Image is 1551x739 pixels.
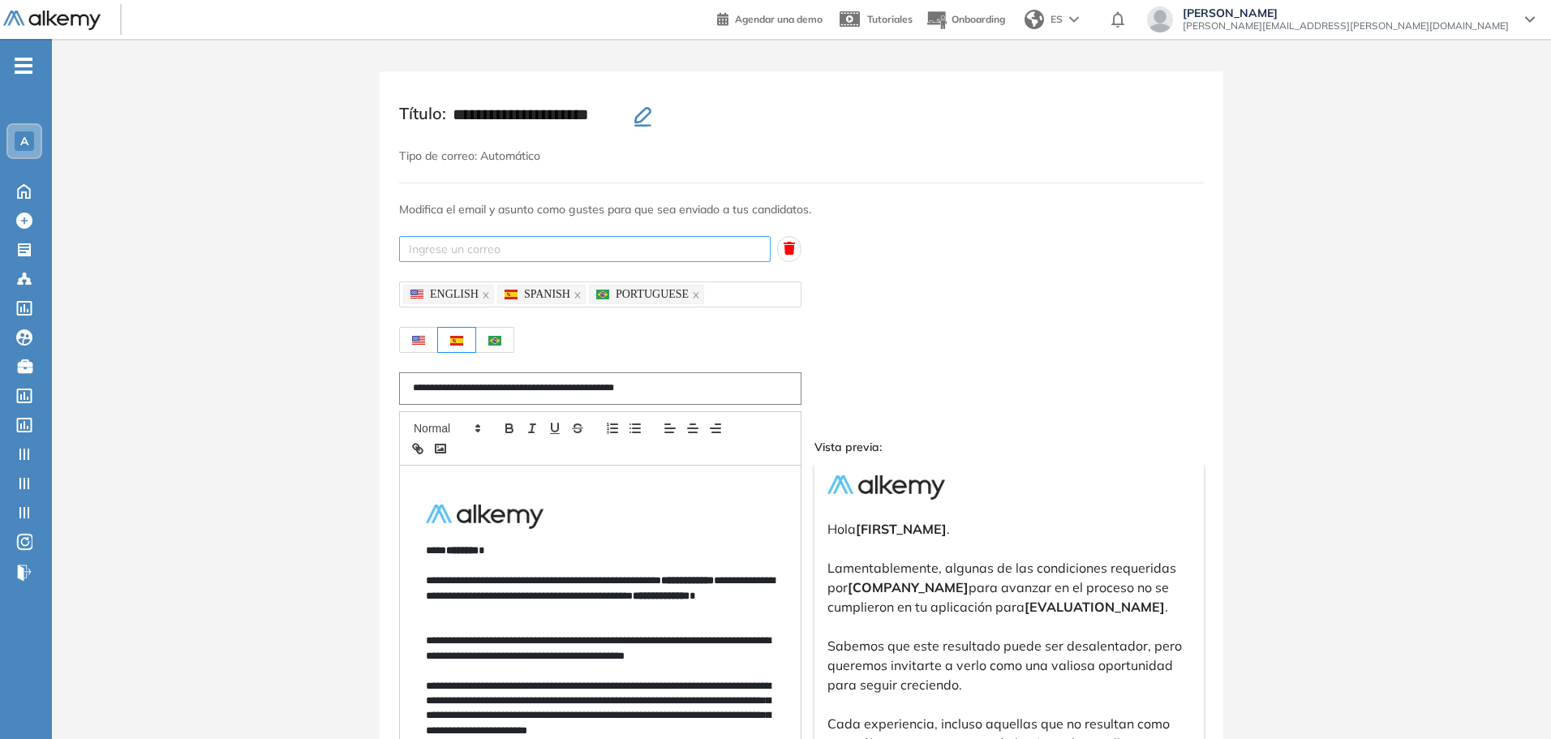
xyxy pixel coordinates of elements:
[952,13,1005,25] span: Onboarding
[505,286,570,303] span: SPANISH
[1470,661,1551,739] div: Widget de chat
[596,286,689,303] span: PORTUGUESE
[1183,19,1509,32] span: [PERSON_NAME][EMAIL_ADDRESS][PERSON_NAME][DOMAIN_NAME]
[735,13,823,25] span: Agendar una demo
[3,11,101,31] img: Logo
[399,203,1204,217] h3: Modifica el email y asunto como gustes para que sea enviado a tus candidatos.
[827,558,1191,617] p: Lamentablemente, algunas de las condiciones requeridas por para avanzar en el proceso no se cumpl...
[1025,10,1044,29] img: world
[926,2,1005,37] button: Onboarding
[399,104,1204,130] h3: Título:
[814,439,1204,456] p: Vista previa:
[692,290,700,299] span: close
[848,579,969,595] strong: [COMPANY_NAME]
[856,521,947,537] strong: [FIRST_NAME]
[827,636,1191,694] p: Sabemos que este resultado puede ser desalentador, pero queremos invitarte a verlo como una valio...
[1470,661,1551,739] iframe: Chat Widget
[410,286,479,303] span: ENGLISH
[505,290,518,299] img: ESP
[827,519,1191,539] p: Hola .
[450,336,463,346] img: ESP
[596,290,609,299] img: BRA
[777,236,801,262] button: Eliminar todos los correos
[412,336,425,346] img: USA
[488,336,501,346] img: BRA
[1069,16,1079,23] img: arrow
[410,290,423,299] img: USA
[717,8,823,28] a: Agendar una demo
[574,290,582,299] span: close
[1025,599,1165,615] strong: [EVALUATION_NAME]
[1183,6,1509,19] span: [PERSON_NAME]
[867,13,913,25] span: Tutoriales
[482,290,490,299] span: close
[15,64,32,67] i: -
[827,475,945,500] img: Logo
[399,149,1204,163] h3: Tipo de correo: Automático
[1050,12,1063,27] span: ES
[20,135,28,148] span: A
